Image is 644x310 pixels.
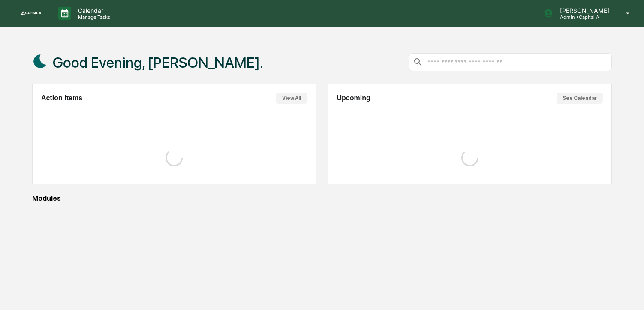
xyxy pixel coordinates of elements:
[53,54,263,71] h1: Good Evening, [PERSON_NAME].
[21,11,41,15] img: logo
[71,7,114,14] p: Calendar
[553,14,614,20] p: Admin • Capital A
[337,94,370,102] h2: Upcoming
[32,194,612,202] div: Modules
[41,94,82,102] h2: Action Items
[557,93,603,104] button: See Calendar
[71,14,114,20] p: Manage Tasks
[553,7,614,14] p: [PERSON_NAME]
[276,93,307,104] button: View All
